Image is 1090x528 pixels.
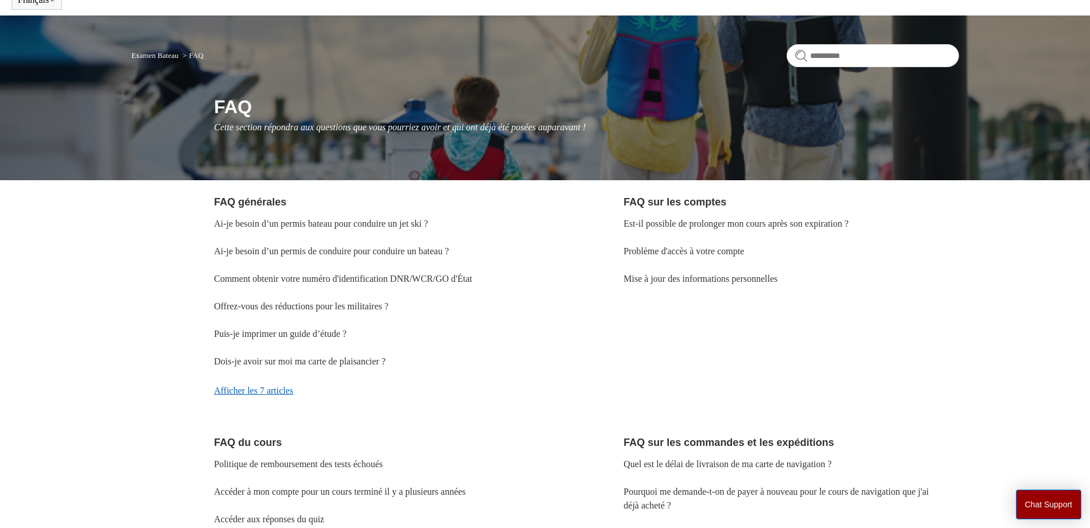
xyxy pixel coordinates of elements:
[623,487,929,510] a: Pourquoi me demande-t-on de payer à nouveau pour le cours de navigation que j'ai déjà acheté ?
[623,196,726,208] a: FAQ sur les comptes
[214,459,383,469] a: Politique de remboursement des tests échoués
[214,301,389,311] a: Offrez-vous des réductions pour les militaires ?
[214,437,282,448] a: FAQ du cours
[214,219,428,228] a: Ai-je besoin d’un permis bateau pour conduire un jet ski ?
[214,514,325,524] a: Accéder aux réponses du quiz
[214,93,959,121] h1: FAQ
[214,246,449,256] a: Ai-je besoin d’un permis de conduire pour conduire un bateau ?
[214,375,549,406] a: Afficher les 7 articles
[214,356,386,366] a: Dois-je avoir sur moi ma carte de plaisancier ?
[623,246,744,256] a: Problème d'accès à votre compte
[180,51,203,60] li: FAQ
[214,121,959,134] p: Cette section répondra aux questions que vous pourriez avoir et qui ont déjà été posées auparavant !
[214,196,287,208] a: FAQ générales
[214,329,347,339] a: Puis-je imprimer un guide d’étude ?
[623,274,777,284] a: Mise à jour des informations personnelles
[214,274,472,284] a: Comment obtenir votre numéro d'identification DNR/WCR/GO d'État
[214,487,466,496] a: Accéder à mon compte pour un cours terminé il y a plusieurs années
[623,459,831,469] a: Quel est le délai de livraison de ma carte de navigation ?
[1016,490,1082,519] button: Chat Support
[132,51,179,60] a: Examen Bateau
[132,51,180,60] li: Examen Bateau
[787,44,959,67] input: Rechercher
[623,437,834,448] a: FAQ sur les commandes et les expéditions
[623,219,848,228] a: Est-il possible de prolonger mon cours après son expiration ?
